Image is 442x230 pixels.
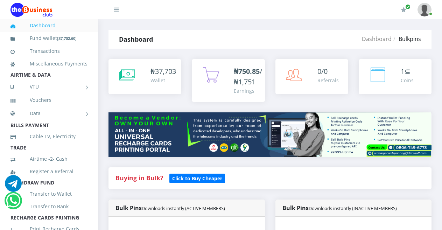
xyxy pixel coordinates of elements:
i: Renew/Upgrade Subscription [401,7,406,13]
b: ₦750.85 [234,67,260,76]
a: VTU [10,78,87,96]
small: [ ] [57,36,77,41]
a: ₦37,703 Wallet [108,59,181,94]
div: Referrals [317,77,339,84]
a: Fund wallet[37,702.60] [10,30,87,47]
div: ₦ [150,66,176,77]
a: Transfer to Bank [10,198,87,215]
a: Miscellaneous Payments [10,56,87,72]
img: Logo [10,3,52,17]
a: Transfer to Wallet [10,186,87,202]
a: Dashboard [362,35,392,43]
b: 37,702.60 [58,36,75,41]
div: Coins [401,77,414,84]
strong: Bulk Pins [282,204,397,212]
a: Register a Referral [10,163,87,180]
a: Data [10,105,87,122]
strong: Dashboard [119,35,153,43]
strong: Buying in Bulk? [115,174,163,182]
div: Earnings [234,87,262,95]
a: Airtime -2- Cash [10,151,87,167]
small: Downloads instantly (INACTIVE MEMBERS) [309,205,397,211]
div: Wallet [150,77,176,84]
a: ₦750.85/₦1,751 Earnings [192,59,265,102]
span: /₦1,751 [234,67,262,86]
a: Cable TV, Electricity [10,128,87,145]
span: 1 [401,67,405,76]
img: User [418,3,432,16]
a: Chat for support [6,197,20,209]
strong: Bulk Pins [115,204,225,212]
div: ⊆ [401,66,414,77]
a: Vouchers [10,92,87,108]
img: multitenant_rcp.png [108,112,432,157]
span: 0/0 [317,67,328,76]
a: Click to Buy Cheaper [169,174,225,182]
span: 37,703 [155,67,176,76]
small: Downloads instantly (ACTIVE MEMBERS) [142,205,225,211]
b: Click to Buy Cheaper [172,175,222,182]
li: Bulkpins [392,35,421,43]
span: Renew/Upgrade Subscription [405,4,411,9]
a: 0/0 Referrals [275,59,348,94]
a: Dashboard [10,18,87,34]
a: Chat for support [5,180,22,192]
a: Transactions [10,43,87,59]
